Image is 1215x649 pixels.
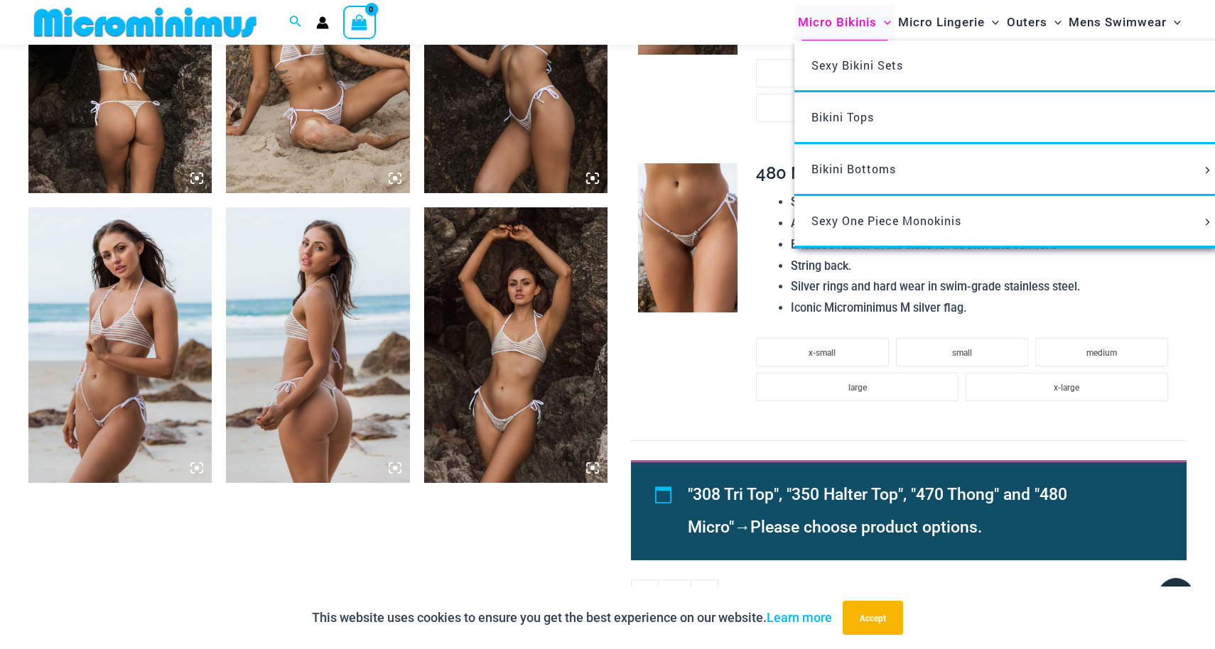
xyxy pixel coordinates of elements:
[848,383,867,393] span: large
[1086,348,1117,358] span: medium
[798,4,877,40] span: Micro Bikinis
[898,4,985,40] span: Micro Lingerie
[28,6,262,38] img: MM SHOP LOGO FLAT
[791,234,1175,256] li: Encased rubber in the sides for stretch and comfort.
[638,163,738,312] img: Tide Lines White 480 Micro
[791,298,1175,319] li: Iconic Microminimus M silver flag.
[966,373,1168,401] li: x-large
[289,13,302,31] a: Search icon link
[877,4,891,40] span: Menu Toggle
[756,163,836,183] span: 480 Micro
[1167,4,1181,40] span: Menu Toggle
[688,479,1154,544] li: →
[688,485,1067,537] span: "308 Tri Top", "350 Halter Top", "470 Thong" and "480 Micro"
[811,213,961,228] span: Sexy One Piece Monokinis
[791,213,1175,234] li: Adjustable tie-side style.
[1035,338,1168,366] li: medium
[1054,383,1079,393] span: x-large
[691,579,718,609] a: +
[424,207,607,482] img: Tide Lines White 350 Halter Top 470 Thong
[312,607,832,628] p: This website uses cookies to ensure you get the best experience on our website.
[791,256,1175,277] li: String back.
[811,161,896,176] span: Bikini Bottoms
[791,276,1175,298] li: Silver rings and hard wear in swim-grade stainless steel.
[1047,4,1062,40] span: Menu Toggle
[1065,4,1184,40] a: Mens SwimwearMenu ToggleMenu Toggle
[896,338,1029,366] li: small
[1199,219,1215,226] span: Menu Toggle
[895,4,1003,40] a: Micro LingerieMenu ToggleMenu Toggle
[1199,167,1215,174] span: Menu Toggle
[631,579,658,609] a: -
[226,207,409,482] img: Tide Lines White 350 Halter Top 480 Micro
[791,192,1175,213] li: Small front coverage (micro just the way you want it!)
[756,373,958,401] li: large
[756,94,958,122] li: large
[1003,4,1065,40] a: OutersMenu ToggleMenu Toggle
[28,207,212,482] img: Tide Lines White 350 Halter Top 480 Micro
[952,348,972,358] span: small
[811,58,903,72] span: Sexy Bikini Sets
[843,601,903,635] button: Accept
[767,610,832,625] a: Learn more
[750,518,982,537] span: Please choose product options.
[792,2,1187,43] nav: Site Navigation
[809,348,836,358] span: x-small
[985,4,999,40] span: Menu Toggle
[794,4,895,40] a: Micro BikinisMenu ToggleMenu Toggle
[811,109,874,124] span: Bikini Tops
[658,579,691,609] input: Product quantity
[1007,4,1047,40] span: Outers
[343,6,376,38] a: View Shopping Cart, empty
[756,338,889,366] li: x-small
[316,16,329,29] a: Account icon link
[1069,4,1167,40] span: Mens Swimwear
[756,59,889,87] li: x-small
